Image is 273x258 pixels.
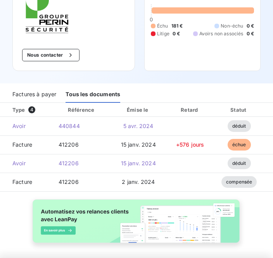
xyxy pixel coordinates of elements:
[216,106,262,114] div: Statut
[8,106,51,114] div: Type
[199,30,244,37] span: Avoirs non associés
[150,16,153,23] span: 0
[6,141,46,149] span: Facture
[247,23,254,29] span: 0 €
[28,106,35,113] span: 4
[173,30,180,37] span: 0 €
[228,120,251,132] span: déduit
[171,23,183,29] span: 181 €
[68,107,94,113] div: Référence
[121,160,156,166] span: 15 janv. 2024
[59,178,79,185] span: 412206
[157,23,168,29] span: Échu
[221,23,243,29] span: Non-échu
[6,178,46,186] span: Facture
[113,106,164,114] div: Émise le
[228,158,251,169] span: déduit
[122,178,155,185] span: 2 janv. 2024
[59,141,79,148] span: 412206
[6,159,46,167] span: Avoir
[59,160,79,166] span: 412206
[59,123,80,129] span: 440844
[12,87,56,103] div: Factures à payer
[121,141,156,148] span: 15 janv. 2024
[22,49,79,61] button: Nous contacter
[28,196,245,252] img: banner
[176,141,204,148] span: +576 jours
[228,139,251,151] span: échue
[157,30,169,37] span: Litige
[123,123,154,129] span: 5 avr. 2024
[221,176,257,188] span: compensée
[247,30,254,37] span: 0 €
[66,87,120,103] div: Tous les documents
[167,106,213,114] div: Retard
[6,122,46,130] span: Avoir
